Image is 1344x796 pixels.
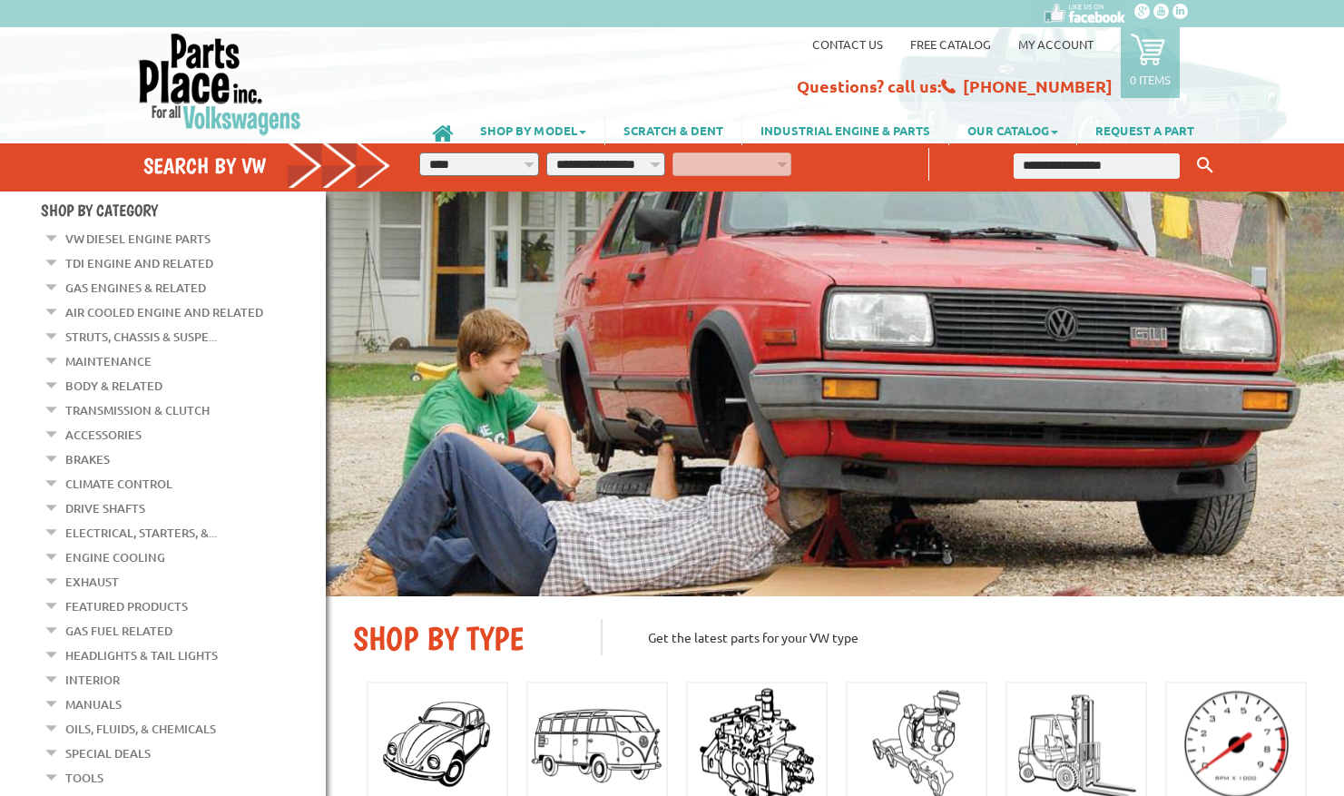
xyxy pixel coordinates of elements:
[65,595,188,618] a: Featured Products
[65,349,152,373] a: Maintenance
[65,251,213,275] a: TDI Engine and Related
[65,668,120,692] a: Interior
[65,644,218,667] a: Headlights & Tail Lights
[65,300,263,324] a: Air Cooled Engine and Related
[65,742,151,765] a: Special Deals
[326,192,1344,596] img: First slide [900x500]
[65,374,162,398] a: Body & Related
[65,545,165,569] a: Engine Cooling
[742,114,948,145] a: INDUSTRIAL ENGINE & PARTS
[1130,72,1171,87] p: 0 items
[41,201,326,220] h4: Shop By Category
[949,114,1076,145] a: OUR CATALOG
[368,698,506,791] img: Beatle
[605,114,741,145] a: SCRATCH & DENT
[462,114,604,145] a: SHOP BY MODEL
[601,619,1317,655] p: Get the latest parts for your VW type
[65,472,172,496] a: Climate Control
[65,717,216,741] a: Oils, Fluids, & Chemicals
[65,398,210,422] a: Transmission & Clutch
[143,152,392,179] h4: Search by VW
[65,227,211,251] a: VW Diesel Engine Parts
[65,423,142,447] a: Accessories
[65,521,217,545] a: Electrical, Starters, &...
[65,276,206,300] a: Gas Engines & Related
[65,619,172,643] a: Gas Fuel Related
[1121,27,1180,98] a: 0 items
[1077,114,1212,145] a: REQUEST A PART
[812,36,883,52] a: Contact us
[65,693,122,716] a: Manuals
[1018,36,1094,52] a: My Account
[65,496,145,520] a: Drive Shafts
[65,447,110,471] a: Brakes
[65,325,217,349] a: Struts, Chassis & Suspe...
[65,766,103,790] a: Tools
[910,36,991,52] a: Free Catalog
[137,32,303,136] img: Parts Place Inc!
[65,570,119,594] a: Exhaust
[528,703,666,785] img: Bus
[353,619,574,658] h2: SHOP BY TYPE
[1192,151,1219,181] button: Keyword Search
